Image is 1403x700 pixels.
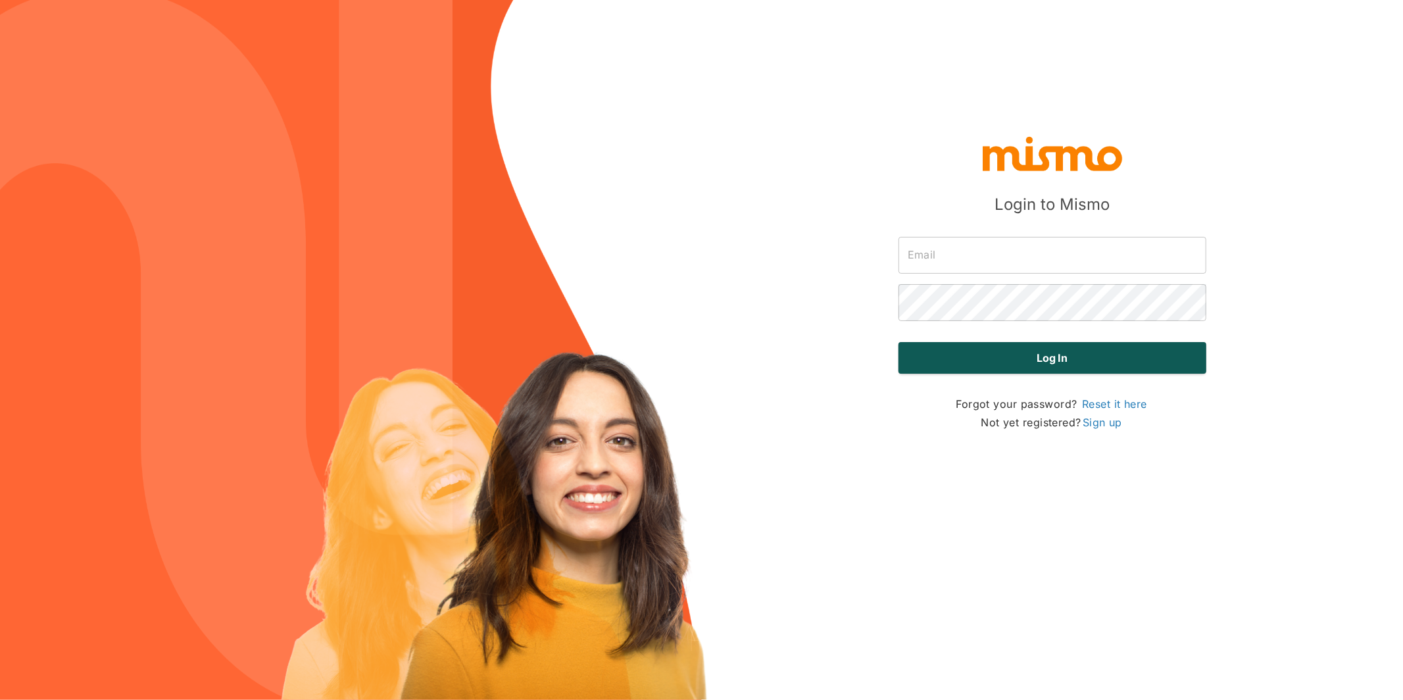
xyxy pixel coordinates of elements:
input: Email [898,237,1206,274]
a: Sign up [1081,414,1123,430]
button: Log in [898,342,1206,374]
h5: Login to Mismo [995,194,1110,215]
a: Reset it here [1081,396,1148,412]
p: Forgot your password? [956,395,1148,413]
p: Not yet registered? [981,413,1123,432]
img: logo [980,134,1125,173]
